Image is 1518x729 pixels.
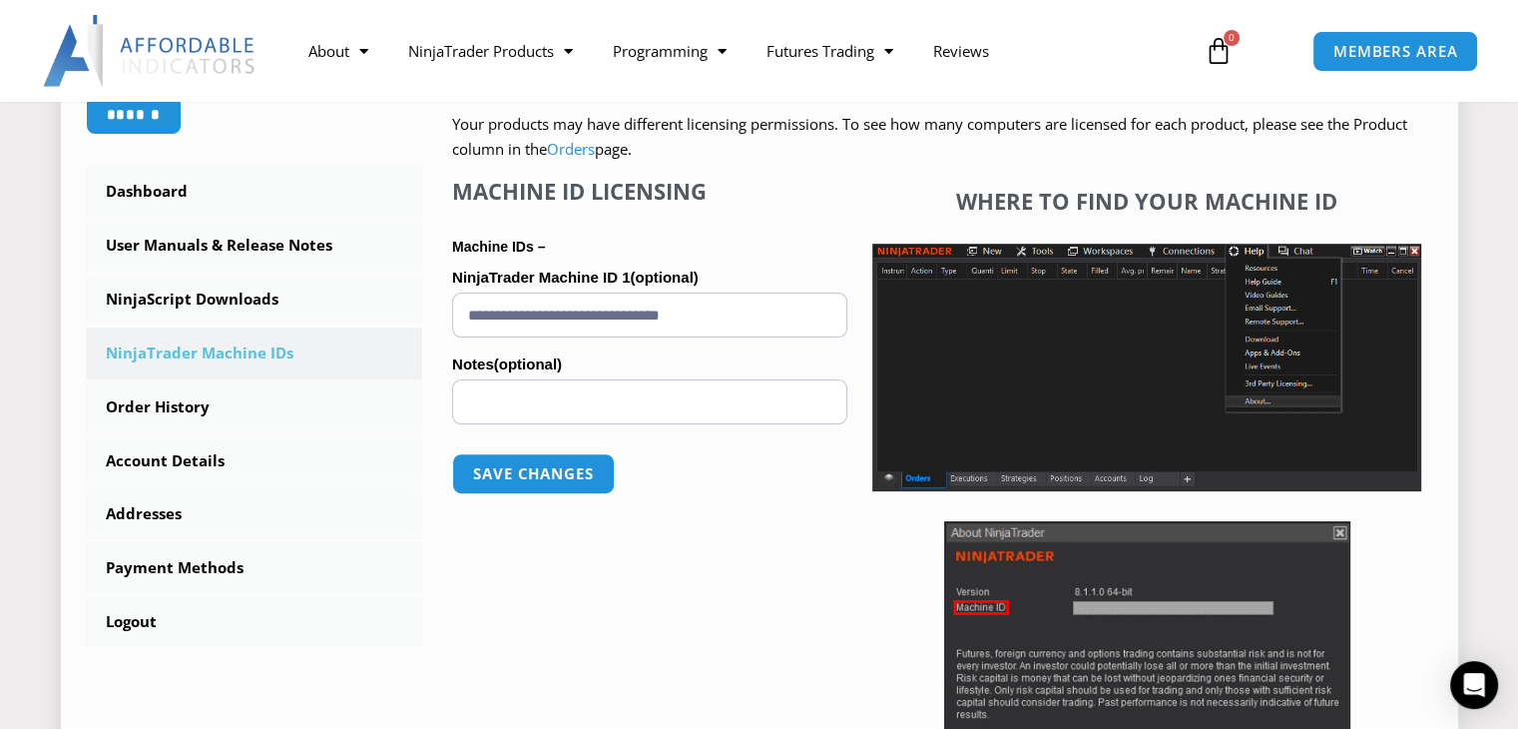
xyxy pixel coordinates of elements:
span: MEMBERS AREA [1333,44,1458,59]
a: User Manuals & Release Notes [86,220,423,272]
img: Screenshot 2025-01-17 1155544 | Affordable Indicators – NinjaTrader [872,244,1421,491]
a: Reviews [913,28,1009,74]
button: Save changes [452,453,615,494]
h4: Where to find your Machine ID [872,188,1421,214]
nav: Account pages [86,166,423,648]
a: MEMBERS AREA [1312,31,1479,72]
strong: Machine IDs – [452,239,545,255]
a: Account Details [86,435,423,487]
a: NinjaTrader Machine IDs [86,328,423,379]
h4: Machine ID Licensing [452,178,847,204]
a: 0 [1175,22,1263,80]
img: LogoAI | Affordable Indicators – NinjaTrader [43,15,257,87]
a: Futures Trading [747,28,913,74]
a: Dashboard [86,166,423,218]
a: Addresses [86,488,423,540]
a: Order History [86,381,423,433]
a: Logout [86,596,423,648]
a: NinjaTrader Products [388,28,593,74]
a: About [288,28,388,74]
div: Open Intercom Messenger [1450,661,1498,709]
a: NinjaScript Downloads [86,274,423,326]
a: Payment Methods [86,542,423,594]
a: Orders [547,139,595,159]
a: Programming [593,28,747,74]
span: (optional) [494,356,562,372]
span: (optional) [630,269,698,286]
span: 0 [1224,30,1240,46]
span: Your products may have different licensing permissions. To see how many computers are licensed fo... [452,114,1407,160]
nav: Menu [288,28,1185,74]
label: NinjaTrader Machine ID 1 [452,263,847,293]
label: Notes [452,350,847,379]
